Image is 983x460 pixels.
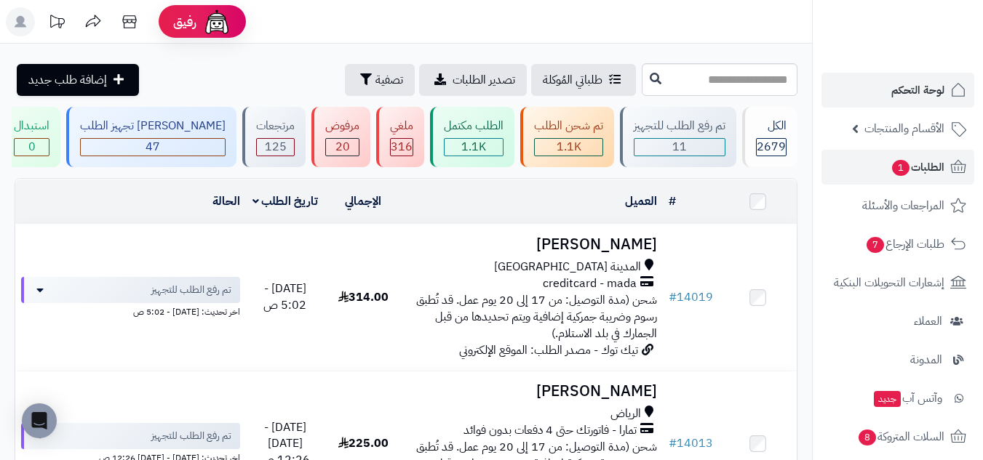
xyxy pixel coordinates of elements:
a: المراجعات والأسئلة [821,188,974,223]
a: تصدير الطلبات [419,64,527,96]
a: ملغي 316 [373,107,427,167]
div: استبدال [14,118,49,134]
div: مرتجعات [256,118,295,134]
span: المدونة [910,350,942,370]
a: طلباتي المُوكلة [531,64,636,96]
span: وآتس آب [872,388,942,408]
div: 20 [326,139,359,156]
a: المدونة [821,342,974,377]
a: الطلبات1 [821,150,974,185]
span: 314.00 [338,288,389,306]
div: الكل [756,118,787,134]
span: 7 [867,237,884,253]
a: الطلب مكتمل 1.1K [427,107,517,167]
span: الرياض [610,405,641,422]
span: السلات المتروكة [857,427,944,447]
a: الكل2679 [739,107,800,167]
span: المدينة [GEOGRAPHIC_DATA] [494,259,641,275]
span: 225.00 [338,435,389,452]
span: تم رفع الطلب للتجهيز [151,429,231,443]
span: تمارا - فاتورتك حتى 4 دفعات بدون فوائد [463,422,637,439]
span: 1 [892,160,910,176]
a: إضافة طلب جديد [17,64,139,96]
a: العملاء [821,304,974,339]
span: # [669,435,677,452]
h3: [PERSON_NAME] [408,236,657,253]
div: 1070 [445,139,503,156]
a: تحديثات المنصة [39,7,75,40]
a: طلبات الإرجاع7 [821,227,974,262]
a: تاريخ الطلب [252,193,319,210]
span: 125 [265,138,287,156]
a: السلات المتروكة8 [821,419,974,454]
span: طلباتي المُوكلة [543,71,602,89]
div: الطلب مكتمل [444,118,504,134]
a: تم رفع الطلب للتجهيز 11 [617,107,739,167]
a: [PERSON_NAME] تجهيز الطلب 47 [63,107,239,167]
img: ai-face.png [202,7,231,36]
a: إشعارات التحويلات البنكية [821,265,974,300]
span: 8 [859,429,876,445]
div: 1090 [535,139,602,156]
div: 316 [391,139,413,156]
span: 0 [28,138,36,156]
span: لوحة التحكم [891,80,944,100]
span: تصدير الطلبات [453,71,515,89]
span: 11 [672,138,687,156]
span: [DATE] - 5:02 ص [263,280,306,314]
a: تم شحن الطلب 1.1K [517,107,617,167]
span: تيك توك - مصدر الطلب: الموقع الإلكتروني [459,342,638,359]
a: #14013 [669,435,713,452]
div: مرفوض [325,118,359,134]
div: 11 [634,139,725,156]
span: رفيق [173,13,196,31]
button: تصفية [345,64,415,96]
a: الإجمالي [345,193,381,210]
a: الحالة [212,193,240,210]
div: ملغي [390,118,413,134]
span: creditcard - mada [543,275,637,292]
span: 2679 [757,138,786,156]
div: [PERSON_NAME] تجهيز الطلب [80,118,226,134]
div: 125 [257,139,294,156]
span: العملاء [914,311,942,331]
div: اخر تحديث: [DATE] - 5:02 ص [21,303,240,318]
a: #14019 [669,288,713,306]
span: 47 [146,138,160,156]
div: تم رفع الطلب للتجهيز [634,118,725,134]
div: 0 [15,139,49,156]
div: تم شحن الطلب [534,118,603,134]
span: 316 [391,138,413,156]
a: # [669,193,676,210]
span: الطلبات [891,157,944,177]
a: العميل [625,193,657,210]
span: إضافة طلب جديد [28,71,107,89]
span: الأقسام والمنتجات [864,118,944,139]
span: # [669,288,677,306]
span: تصفية [375,71,403,89]
a: لوحة التحكم [821,73,974,108]
span: إشعارات التحويلات البنكية [834,273,944,293]
span: جديد [874,391,901,407]
span: 1.1K [461,138,486,156]
a: مرتجعات 125 [239,107,309,167]
a: مرفوض 20 [309,107,373,167]
span: تم رفع الطلب للتجهيز [151,283,231,297]
span: المراجعات والأسئلة [862,195,944,216]
span: طلبات الإرجاع [865,234,944,254]
span: شحن (مدة التوصيل: من 17 إلى 20 يوم عمل. قد تُطبق رسوم وضريبة جمركية إضافية ويتم تحديدها من قبل ال... [416,291,657,342]
div: 47 [81,139,225,156]
span: 20 [335,138,350,156]
a: وآتس آبجديد [821,381,974,416]
span: 1.1K [557,138,581,156]
h3: [PERSON_NAME] [408,383,657,400]
div: Open Intercom Messenger [22,403,57,438]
